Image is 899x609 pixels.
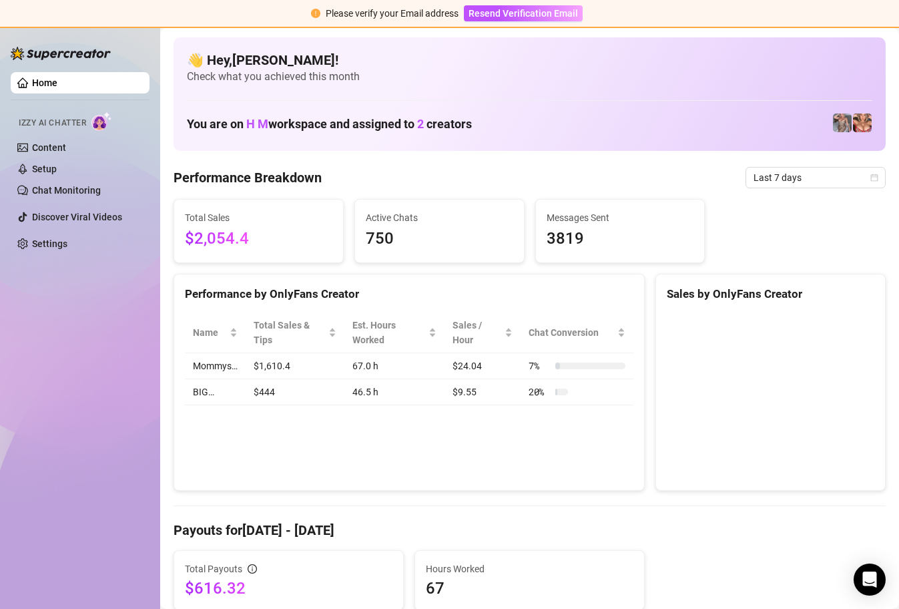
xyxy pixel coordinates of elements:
[246,353,344,379] td: $1,610.4
[853,114,872,132] img: pennylondon
[246,379,344,405] td: $444
[246,313,344,353] th: Total Sales & Tips
[352,318,426,347] div: Est. Hours Worked
[32,142,66,153] a: Content
[185,379,246,405] td: BIG…
[254,318,326,347] span: Total Sales & Tips
[326,6,459,21] div: Please verify your Email address
[529,359,550,373] span: 7 %
[854,564,886,596] div: Open Intercom Messenger
[529,385,550,399] span: 20 %
[444,379,521,405] td: $9.55
[246,117,268,131] span: H M
[185,562,242,576] span: Total Payouts
[344,353,444,379] td: 67.0 h
[444,313,521,353] th: Sales / Hour
[174,521,886,540] h4: Payouts for [DATE] - [DATE]
[185,285,633,303] div: Performance by OnlyFans Creator
[187,51,872,69] h4: 👋 Hey, [PERSON_NAME] !
[870,174,878,182] span: calendar
[174,168,322,187] h4: Performance Breakdown
[187,69,872,84] span: Check what you achieved this month
[185,578,392,599] span: $616.32
[529,325,615,340] span: Chat Conversion
[248,564,257,574] span: info-circle
[185,353,246,379] td: Mommys…
[185,226,332,252] span: $2,054.4
[547,210,694,225] span: Messages Sent
[11,47,111,60] img: logo-BBDzfeDw.svg
[187,117,472,132] h1: You are on workspace and assigned to creators
[185,313,246,353] th: Name
[32,238,67,249] a: Settings
[32,164,57,174] a: Setup
[344,379,444,405] td: 46.5 h
[667,285,874,303] div: Sales by OnlyFans Creator
[417,117,424,131] span: 2
[32,185,101,196] a: Chat Monitoring
[426,562,633,576] span: Hours Worked
[19,117,86,130] span: Izzy AI Chatter
[32,212,122,222] a: Discover Viral Videos
[833,114,852,132] img: pennylondonvip
[91,112,112,131] img: AI Chatter
[547,226,694,252] span: 3819
[521,313,633,353] th: Chat Conversion
[366,210,513,225] span: Active Chats
[32,77,57,88] a: Home
[426,578,633,599] span: 67
[185,210,332,225] span: Total Sales
[754,168,878,188] span: Last 7 days
[311,9,320,18] span: exclamation-circle
[366,226,513,252] span: 750
[193,325,227,340] span: Name
[453,318,502,347] span: Sales / Hour
[469,8,578,19] span: Resend Verification Email
[464,5,583,21] button: Resend Verification Email
[444,353,521,379] td: $24.04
